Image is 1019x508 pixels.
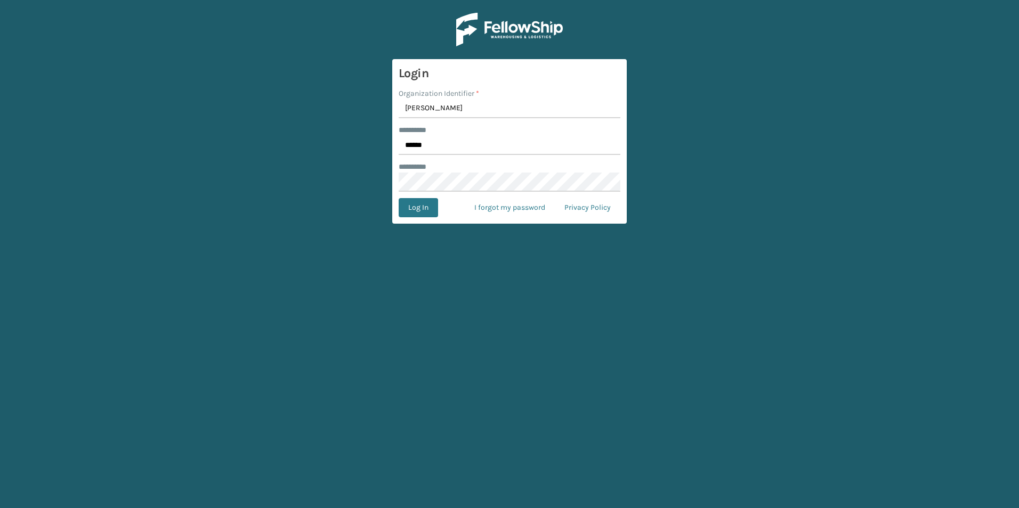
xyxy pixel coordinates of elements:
h3: Login [399,65,620,81]
a: I forgot my password [465,198,555,217]
img: Logo [456,13,563,46]
button: Log In [399,198,438,217]
a: Privacy Policy [555,198,620,217]
label: Organization Identifier [399,88,479,99]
